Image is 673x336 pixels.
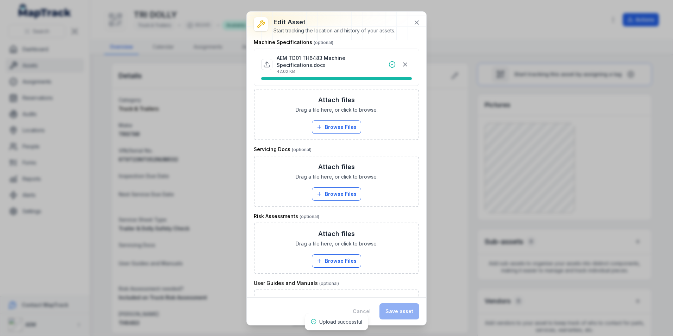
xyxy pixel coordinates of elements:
label: Machine Specifications [254,39,333,46]
h3: Attach files [318,229,355,239]
label: Risk Assessments [254,213,319,220]
h3: Attach files [318,162,355,172]
p: 42.02 KB [277,69,389,74]
button: Browse Files [312,120,361,134]
h3: Attach files [318,296,355,306]
span: Drag a file here, or click to browse. [296,106,378,113]
label: User Guides and Manuals [254,280,339,287]
div: Start tracking the location and history of your assets. [273,27,395,34]
span: Drag a file here, or click to browse. [296,240,378,247]
label: Servicing Docs [254,146,312,153]
span: Upload successful [319,319,362,325]
h3: Attach files [318,95,355,105]
span: Drag a file here, or click to browse. [296,173,378,180]
button: Browse Files [312,254,361,268]
p: AEM TD01 TH6483 Machine Specifications.docx [277,55,389,69]
button: Browse Files [312,187,361,201]
h3: Edit asset [273,17,395,27]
